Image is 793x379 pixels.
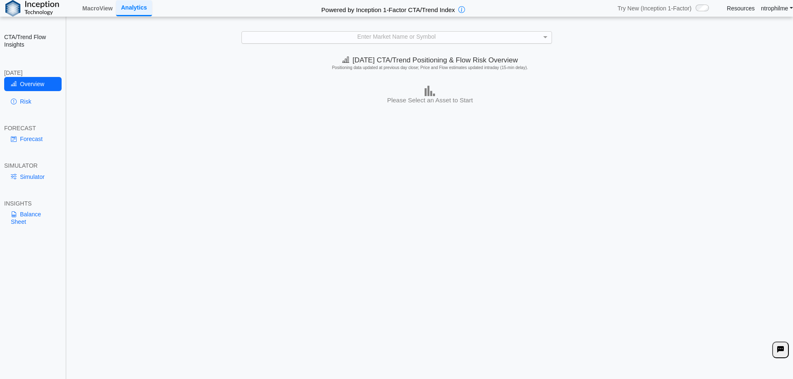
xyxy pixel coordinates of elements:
[69,96,791,104] h3: Please Select an Asset to Start
[4,162,62,169] div: SIMULATOR
[761,5,793,12] a: ntrophilme
[79,1,116,15] a: MacroView
[70,65,789,70] h5: Positioning data updated at previous day close; Price and Flow estimates updated intraday (15-min...
[4,200,62,207] div: INSIGHTS
[4,77,62,91] a: Overview
[4,207,62,229] a: Balance Sheet
[4,132,62,146] a: Forecast
[4,170,62,184] a: Simulator
[116,0,152,16] a: Analytics
[617,5,691,12] span: Try New (Inception 1-Factor)
[425,86,435,96] img: bar-chart.png
[4,33,62,48] h2: CTA/Trend Flow Insights
[318,2,458,14] h2: Powered by Inception 1-Factor CTA/Trend Index
[242,32,552,43] div: Enter Market Name or Symbol
[4,94,62,109] a: Risk
[4,69,62,77] div: [DATE]
[727,5,755,12] a: Resources
[4,124,62,132] div: FORECAST
[342,56,518,64] span: [DATE] CTA/Trend Positioning & Flow Risk Overview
